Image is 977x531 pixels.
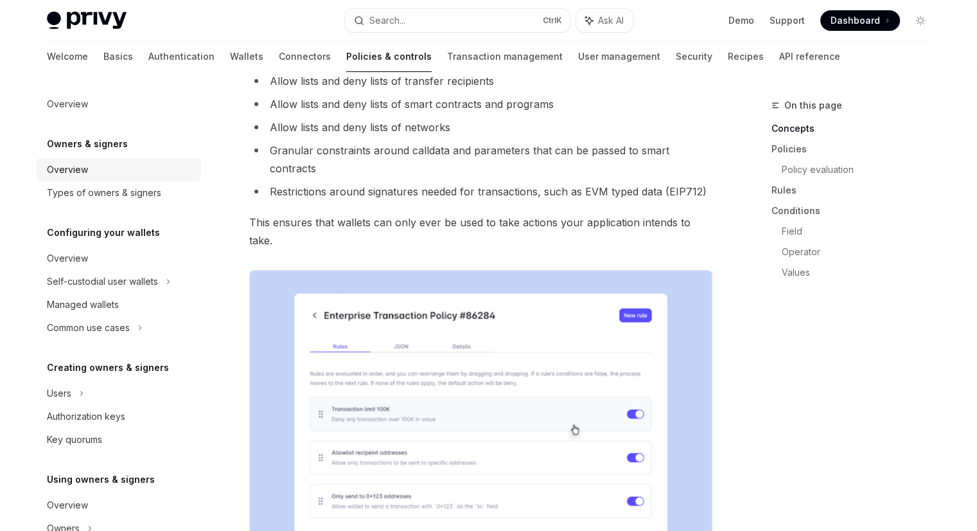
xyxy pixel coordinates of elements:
a: Field [782,221,941,242]
div: Key quorums [47,432,102,447]
span: On this page [784,98,842,113]
li: Granular constraints around calldata and parameters that can be passed to smart contracts [249,141,712,177]
a: Key quorums [37,428,201,451]
div: Search... [369,13,405,28]
div: Overview [47,251,88,266]
a: Overview [37,93,201,116]
a: Recipes [728,41,764,72]
a: Overview [37,158,201,181]
h5: Configuring your wallets [47,225,160,240]
a: Overview [37,247,201,270]
span: This ensures that wallets can only ever be used to take actions your application intends to take. [249,213,712,249]
a: Authorization keys [37,405,201,428]
div: Types of owners & signers [47,185,161,201]
a: Demo [728,14,754,27]
a: Policies [771,139,941,159]
h5: Creating owners & signers [47,360,169,375]
li: Restrictions around signatures needed for transactions, such as EVM typed data (EIP712) [249,183,712,201]
a: Authentication [148,41,215,72]
a: API reference [779,41,840,72]
a: Support [770,14,805,27]
a: Conditions [771,201,941,221]
a: Managed wallets [37,293,201,316]
li: Allow lists and deny lists of networks [249,118,712,136]
div: Overview [47,162,88,177]
div: Managed wallets [47,297,119,312]
div: Authorization keys [47,409,125,424]
li: Allow lists and deny lists of transfer recipients [249,72,712,90]
a: Types of owners & signers [37,181,201,204]
a: Operator [782,242,941,262]
div: Overview [47,96,88,112]
a: User management [578,41,660,72]
a: Concepts [771,118,941,139]
a: Policies & controls [346,41,432,72]
img: light logo [47,12,127,30]
li: Allow lists and deny lists of smart contracts and programs [249,95,712,113]
a: Rules [771,180,941,201]
div: Users [47,386,71,401]
span: Ask AI [598,14,624,27]
a: Dashboard [820,10,900,31]
a: Transaction management [447,41,563,72]
a: Policy evaluation [782,159,941,180]
a: Welcome [47,41,88,72]
a: Connectors [279,41,331,72]
div: Self-custodial user wallets [47,274,158,289]
button: Toggle dark mode [910,10,931,31]
a: Security [676,41,712,72]
button: Search...CtrlK [345,9,570,32]
span: Dashboard [831,14,880,27]
h5: Using owners & signers [47,472,155,487]
h5: Owners & signers [47,136,128,152]
span: Ctrl K [543,15,562,26]
div: Common use cases [47,320,130,336]
button: Ask AI [576,9,633,32]
a: Overview [37,494,201,517]
a: Wallets [230,41,263,72]
a: Basics [103,41,133,72]
a: Values [782,262,941,283]
div: Overview [47,498,88,513]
